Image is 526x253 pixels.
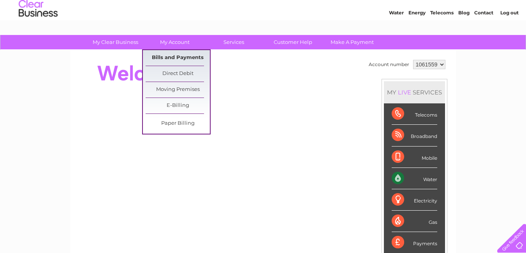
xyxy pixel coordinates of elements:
[392,103,437,125] div: Telecoms
[142,35,207,49] a: My Account
[367,58,411,71] td: Account number
[261,35,325,49] a: Customer Help
[408,33,426,39] a: Energy
[146,66,210,82] a: Direct Debit
[320,35,384,49] a: Make A Payment
[392,211,437,232] div: Gas
[458,33,470,39] a: Blog
[146,116,210,131] a: Paper Billing
[389,33,404,39] a: Water
[79,4,447,38] div: Clear Business is a trading name of Verastar Limited (registered in [GEOGRAPHIC_DATA] No. 3667643...
[392,168,437,189] div: Water
[396,89,413,96] div: LIVE
[474,33,493,39] a: Contact
[392,147,437,168] div: Mobile
[392,125,437,146] div: Broadband
[379,4,433,14] a: 0333 014 3131
[146,50,210,66] a: Bills and Payments
[500,33,519,39] a: Log out
[202,35,266,49] a: Services
[430,33,454,39] a: Telecoms
[392,189,437,211] div: Electricity
[392,232,437,253] div: Payments
[146,82,210,98] a: Moving Premises
[18,20,58,44] img: logo.png
[83,35,148,49] a: My Clear Business
[146,98,210,113] a: E-Billing
[384,81,445,103] div: MY SERVICES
